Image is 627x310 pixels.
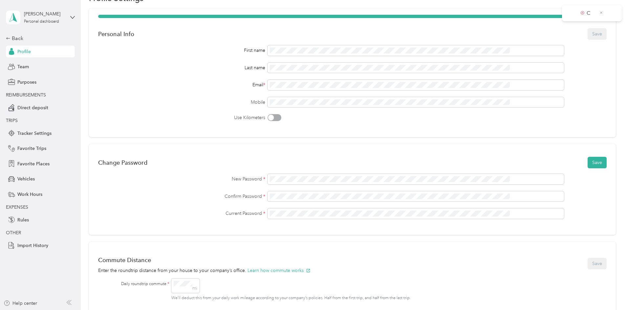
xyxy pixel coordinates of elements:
span: Team [17,63,29,70]
span: TRIPS [6,118,18,123]
div: Commute Distance [98,257,311,263]
span: Direct deposit [17,104,48,111]
div: First name [98,47,265,54]
div: Back [6,34,72,42]
button: Learn how commute works [248,267,311,274]
p: We’ll deduct this from your daily work mileage according to your company’s policies. Half from th... [171,295,595,301]
span: Vehicles [17,176,35,182]
button: Save [588,157,607,168]
div: mi [192,286,197,291]
div: Email [98,81,265,88]
div: Last name [98,64,265,71]
span: Favorite Trips [17,145,46,152]
p: C [587,9,595,17]
div: Change Password [98,159,147,166]
label: Confirm Password [98,193,265,200]
label: Current Password [98,210,265,217]
span: Purposes [17,79,36,86]
div: [PERSON_NAME] [24,10,65,17]
span: Rules [17,217,29,223]
span: Import History [17,242,48,249]
label: Daily roundtrip commute [121,281,169,287]
span: EXPENSES [6,204,28,210]
div: Personal Info [98,31,134,37]
span: OTHER [6,230,21,236]
span: Tracker Settings [17,130,52,137]
span: REIMBURSEMENTS [6,92,46,98]
span: Work Hours [17,191,42,198]
label: Use Kilometers [98,114,265,121]
span: Favorite Places [17,160,50,167]
span: Profile [17,48,31,55]
button: Help center [4,300,37,307]
div: Personal dashboard [24,20,59,24]
label: Mobile [98,99,265,106]
p: Enter the roundtrip distance from your house to your company’s office. [98,267,311,274]
label: New Password [98,176,265,182]
iframe: Everlance-gr Chat Button Frame [590,273,627,310]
